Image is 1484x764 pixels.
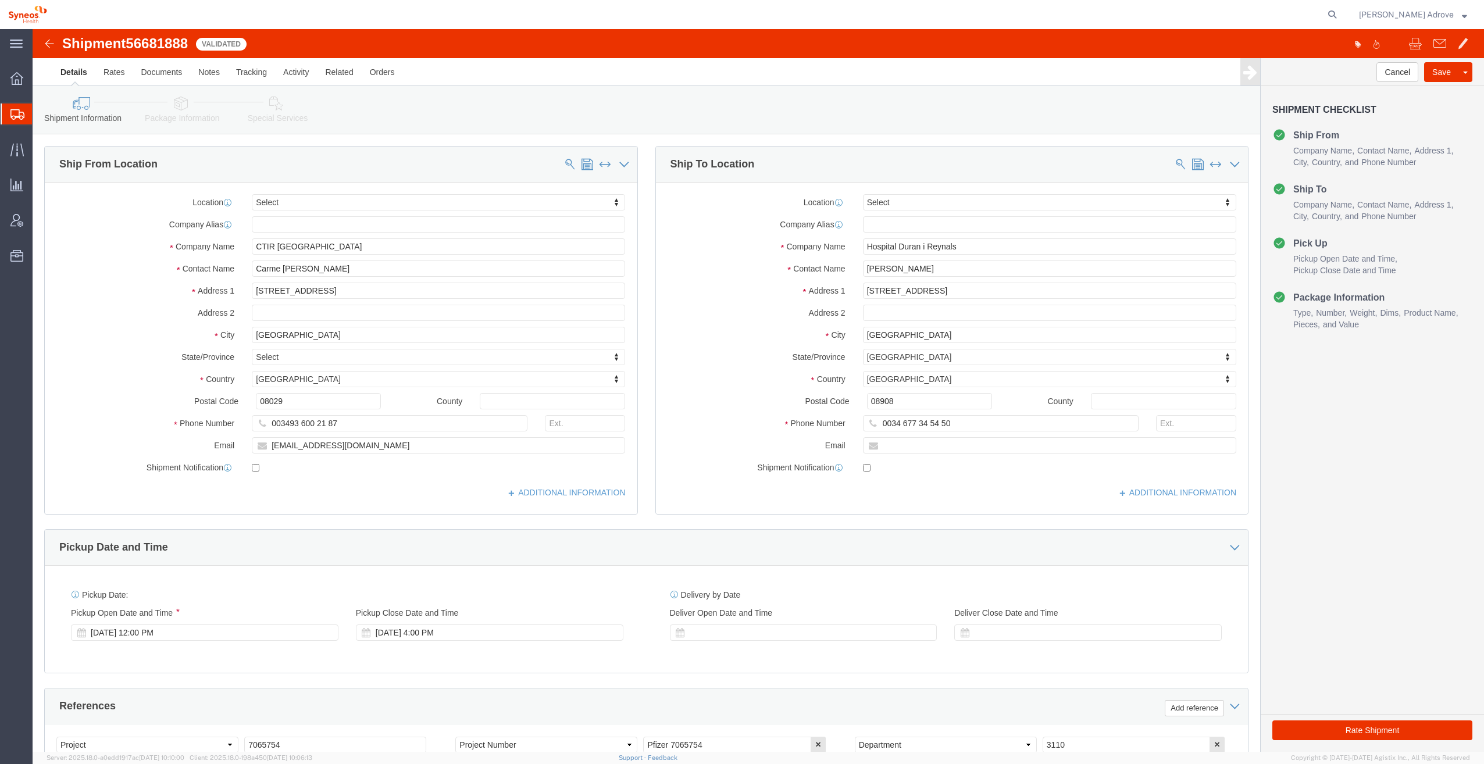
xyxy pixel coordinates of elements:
[619,754,648,761] a: Support
[33,29,1484,752] iframe: FS Legacy Container
[139,754,184,761] span: [DATE] 10:10:00
[8,6,47,23] img: logo
[1358,8,1468,22] button: [PERSON_NAME] Adrove
[47,754,184,761] span: Server: 2025.18.0-a0edd1917ac
[648,754,677,761] a: Feedback
[1291,753,1470,763] span: Copyright © [DATE]-[DATE] Agistix Inc., All Rights Reserved
[190,754,312,761] span: Client: 2025.18.0-198a450
[267,754,312,761] span: [DATE] 10:06:13
[1359,8,1454,21] span: Irene Perez Adrove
